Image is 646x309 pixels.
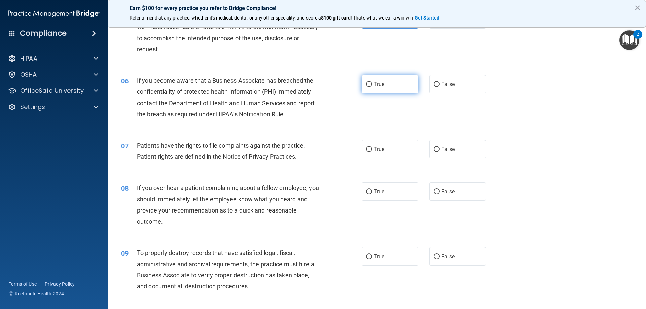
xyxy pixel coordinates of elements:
input: True [366,189,372,194]
span: ! That's what we call a win-win. [351,15,415,21]
button: Close [634,2,641,13]
span: False [441,81,455,87]
p: Earn $100 for every practice you refer to Bridge Compliance! [130,5,624,11]
span: To properly destroy records that have satisfied legal, fiscal, administrative and archival requir... [137,249,314,290]
input: True [366,147,372,152]
span: Patients have the rights to file complaints against the practice. Patient rights are defined in t... [137,142,306,160]
span: The Minimum Necessary Rule means that when disclosing PHI, you will make reasonable efforts to li... [137,12,319,53]
p: OSHA [20,71,37,79]
span: 06 [121,77,129,85]
span: 08 [121,184,129,192]
a: Get Started [415,15,440,21]
p: HIPAA [20,54,37,63]
a: Privacy Policy [45,281,75,287]
input: False [434,189,440,194]
span: If you over hear a patient complaining about a fellow employee, you should immediately let the em... [137,184,319,225]
input: False [434,147,440,152]
img: PMB logo [8,7,100,21]
input: False [434,254,440,259]
span: Refer a friend at any practice, whether it's medical, dental, or any other speciality, and score a [130,15,321,21]
a: OSHA [8,71,98,79]
div: 2 [637,34,639,43]
span: 09 [121,249,129,257]
span: If you become aware that a Business Associate has breached the confidentiality of protected healt... [137,77,315,118]
span: True [374,146,384,152]
strong: $100 gift card [321,15,351,21]
a: HIPAA [8,54,98,63]
p: Settings [20,103,45,111]
span: Ⓒ Rectangle Health 2024 [9,290,64,297]
input: False [434,82,440,87]
input: True [366,254,372,259]
span: False [441,188,455,195]
span: True [374,81,384,87]
strong: Get Started [415,15,439,21]
p: OfficeSafe University [20,87,84,95]
a: OfficeSafe University [8,87,98,95]
input: True [366,82,372,87]
span: 07 [121,142,129,150]
button: Open Resource Center, 2 new notifications [619,30,639,50]
span: False [441,253,455,260]
h4: Compliance [20,29,67,38]
span: False [441,146,455,152]
a: Terms of Use [9,281,37,287]
a: Settings [8,103,98,111]
span: True [374,253,384,260]
span: True [374,188,384,195]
